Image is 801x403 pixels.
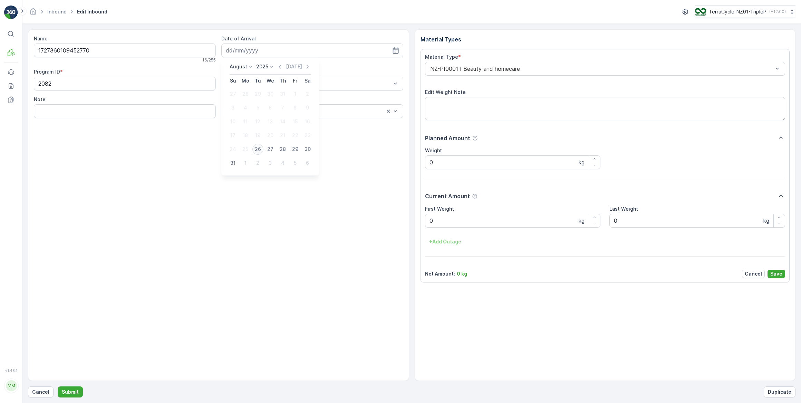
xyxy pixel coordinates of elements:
[240,130,251,141] div: 18
[742,270,765,278] button: Cancel
[289,75,301,87] th: Friday
[277,88,288,99] div: 31
[302,116,313,127] div: 16
[290,157,301,169] div: 5
[265,88,276,99] div: 30
[252,75,264,87] th: Tuesday
[421,35,790,44] p: Material Types
[764,386,795,397] button: Duplicate
[609,206,638,212] label: Last Weight
[228,157,239,169] div: 31
[290,144,301,155] div: 29
[302,157,313,169] div: 6
[252,157,263,169] div: 2
[265,116,276,127] div: 13
[227,75,239,87] th: Sunday
[277,75,289,87] th: Thursday
[695,8,706,16] img: TC_7kpGtVS.png
[425,54,458,60] label: Material Type
[228,130,239,141] div: 17
[302,144,313,155] div: 30
[228,116,239,127] div: 10
[277,144,288,155] div: 28
[228,88,239,99] div: 27
[290,88,301,99] div: 1
[252,130,263,141] div: 19
[763,217,769,225] p: kg
[34,96,46,102] label: Note
[265,144,276,155] div: 27
[202,57,216,63] p: 16 / 255
[221,36,256,41] label: Date of Arrival
[290,116,301,127] div: 15
[6,380,17,391] div: MM
[240,116,251,127] div: 11
[252,88,263,99] div: 29
[302,88,313,99] div: 2
[252,144,263,155] div: 26
[472,135,478,141] div: Help Tooltip Icon
[425,147,442,153] label: Weight
[32,388,49,395] p: Cancel
[277,102,288,113] div: 7
[579,217,585,225] p: kg
[221,44,403,57] input: dd/mm/yyyy
[62,388,79,395] p: Submit
[4,6,18,19] img: logo
[239,75,252,87] th: Monday
[472,193,477,199] div: Help Tooltip Icon
[425,236,465,247] button: +Add Outage
[425,270,455,277] p: Net Amount :
[425,192,470,200] p: Current Amount
[4,374,18,397] button: MM
[302,102,313,113] div: 9
[240,102,251,113] div: 4
[769,9,786,15] p: ( +12:00 )
[265,157,276,169] div: 3
[228,102,239,113] div: 3
[34,36,48,41] label: Name
[425,134,470,142] p: Planned Amount
[240,88,251,99] div: 28
[28,386,54,397] button: Cancel
[695,6,795,18] button: TerraCycle-NZ01-TripleP(+12:00)
[277,130,288,141] div: 21
[4,368,18,373] span: v 1.48.1
[709,8,766,15] p: TerraCycle-NZ01-TripleP
[290,102,301,113] div: 8
[277,116,288,127] div: 14
[301,75,314,87] th: Saturday
[264,75,277,87] th: Wednesday
[230,63,247,70] p: August
[425,206,454,212] label: First Weight
[47,9,67,15] a: Inbound
[256,63,268,70] p: 2025
[76,8,109,15] span: Edit Inbound
[768,270,785,278] button: Save
[58,386,83,397] button: Submit
[29,10,37,16] a: Homepage
[579,158,585,166] p: kg
[425,89,466,95] label: Edit Weight Note
[265,102,276,113] div: 6
[265,130,276,141] div: 20
[429,238,461,245] p: + Add Outage
[290,130,301,141] div: 22
[286,63,302,70] p: [DATE]
[240,144,251,155] div: 25
[228,144,239,155] div: 24
[277,157,288,169] div: 4
[240,157,251,169] div: 1
[457,270,467,277] p: 0 kg
[252,102,263,113] div: 5
[770,270,782,277] p: Save
[745,270,762,277] p: Cancel
[252,116,263,127] div: 12
[302,130,313,141] div: 23
[768,388,791,395] p: Duplicate
[34,69,60,75] label: Program ID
